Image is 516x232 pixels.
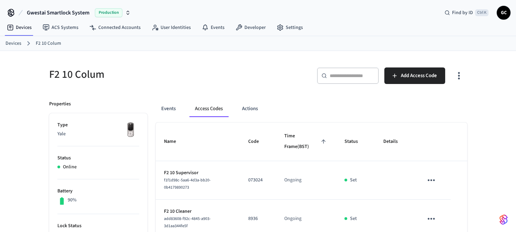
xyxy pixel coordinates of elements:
a: F2 10 Colum [36,40,61,47]
div: Find by IDCtrl K [439,7,494,19]
a: Settings [271,21,308,34]
a: Events [196,21,230,34]
a: User Identities [146,21,196,34]
p: Status [57,155,139,162]
span: GC [497,7,510,19]
p: Type [57,122,139,129]
span: Gwestai Smartlock System [27,9,89,17]
a: Connected Accounts [84,21,146,34]
span: f1f1d98c-5aa6-4d3a-bb20-0b4179890273 [164,177,211,190]
p: Battery [57,188,139,195]
div: ant example [156,101,467,117]
p: F2 10 Supervisor [164,169,232,177]
span: Add Access Code [401,71,437,80]
span: Status [344,136,367,147]
p: Online [63,164,77,171]
span: Code [248,136,268,147]
a: ACS Systems [37,21,84,34]
p: Set [350,177,357,184]
span: add83608-f92c-4845-a903-3d1aa344fe5f [164,216,211,229]
span: Find by ID [452,9,473,16]
span: Name [164,136,185,147]
img: SeamLogoGradient.69752ec5.svg [499,214,508,225]
p: 8936 [248,215,268,222]
button: Actions [237,101,263,117]
p: 90% [68,197,77,204]
p: Properties [49,101,71,108]
img: Yale Assure Touchscreen Wifi Smart Lock, Satin Nickel, Front [122,122,139,139]
button: GC [497,6,510,20]
a: Devices [1,21,37,34]
p: 073024 [248,177,268,184]
p: Lock Status [57,222,139,230]
p: F2 10 Cleaner [164,208,232,215]
p: Set [350,215,357,222]
p: Yale [57,130,139,138]
a: Developer [230,21,271,34]
button: Access Codes [189,101,228,117]
h5: F2 10 Colum [49,67,254,82]
span: Production [95,8,122,17]
span: Time Frame(BST) [284,131,328,152]
span: Details [383,136,407,147]
button: Events [156,101,181,117]
td: Ongoing [276,161,336,200]
a: Devices [6,40,21,47]
span: Ctrl K [475,9,488,16]
button: Add Access Code [384,67,445,84]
